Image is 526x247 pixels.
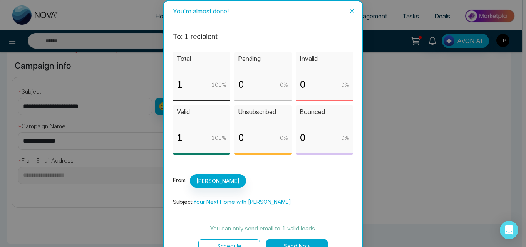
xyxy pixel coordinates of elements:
[300,77,306,92] p: 0
[342,1,362,22] button: Close
[173,174,353,188] p: From:
[211,81,226,89] p: 100 %
[300,131,306,145] p: 0
[349,8,355,14] span: close
[280,81,288,89] p: 0 %
[177,54,226,64] p: Total
[238,77,244,92] p: 0
[211,134,226,142] p: 100 %
[173,7,353,15] div: You're almost done!
[177,107,226,117] p: Valid
[173,31,353,42] p: To: 1 recipient
[173,224,353,233] p: You can only send email to 1 valid leads.
[190,174,246,188] span: [PERSON_NAME]
[280,134,288,142] p: 0 %
[173,198,353,206] p: Subject:
[193,198,291,205] span: Your Next Home with [PERSON_NAME]
[177,77,183,92] p: 1
[238,107,288,117] p: Unsubscribed
[238,54,288,64] p: Pending
[238,131,244,145] p: 0
[341,134,349,142] p: 0 %
[500,221,518,239] div: Open Intercom Messenger
[300,54,349,64] p: Invalid
[341,81,349,89] p: 0 %
[300,107,349,117] p: Bounced
[177,131,183,145] p: 1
